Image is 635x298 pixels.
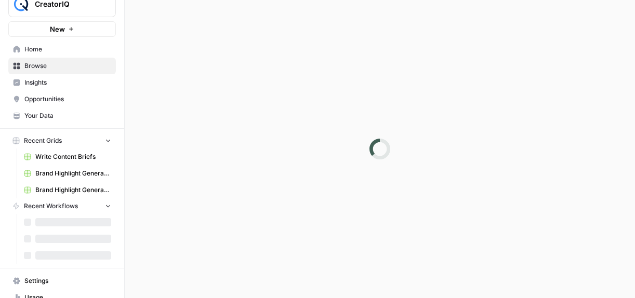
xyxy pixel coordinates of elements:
span: Settings [24,276,111,286]
span: Insights [24,78,111,87]
span: New [50,24,65,34]
span: Your Data [24,111,111,120]
a: Home [8,41,116,58]
a: Opportunities [8,91,116,107]
span: Brand Highlight Generator Grid [35,169,111,178]
span: Write Content Briefs [35,152,111,161]
span: Recent Grids [24,136,62,145]
span: Opportunities [24,94,111,104]
button: Recent Grids [8,133,116,148]
a: Browse [8,58,116,74]
a: Brand Highlight Generator Grid [19,165,116,182]
span: Brand Highlight Generator Grid (3) [35,185,111,195]
a: Write Content Briefs [19,148,116,165]
a: Insights [8,74,116,91]
a: Settings [8,273,116,289]
a: Brand Highlight Generator Grid (3) [19,182,116,198]
button: New [8,21,116,37]
span: Home [24,45,111,54]
a: Your Data [8,107,116,124]
span: Recent Workflows [24,201,78,211]
button: Recent Workflows [8,198,116,214]
span: Browse [24,61,111,71]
